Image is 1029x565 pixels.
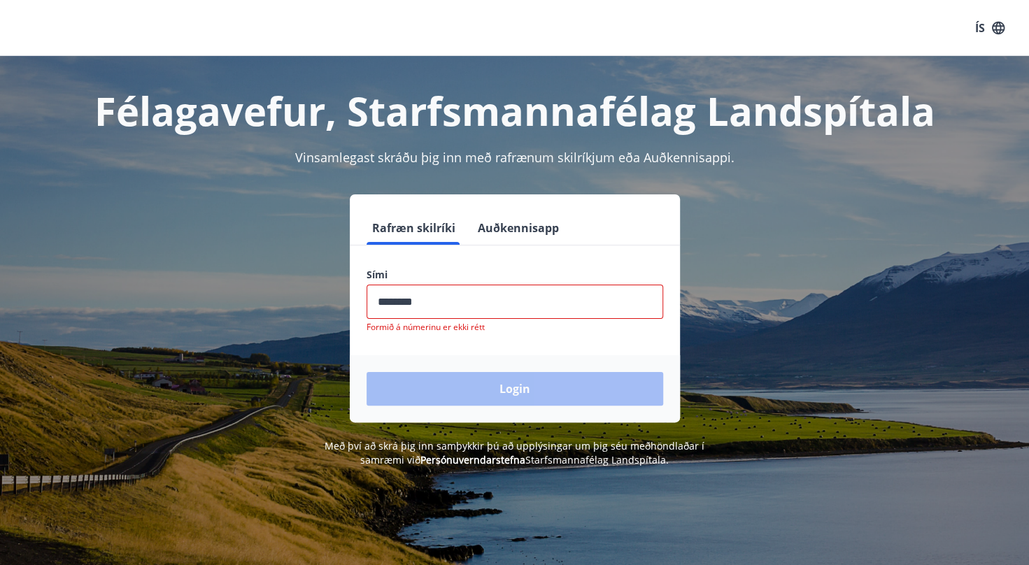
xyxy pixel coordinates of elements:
[967,15,1012,41] button: ÍS
[367,211,461,245] button: Rafræn skilríki
[295,149,735,166] span: Vinsamlegast skráðu þig inn með rafrænum skilríkjum eða Auðkennisappi.
[472,211,565,245] button: Auðkennisapp
[28,84,1002,137] h1: Félagavefur, Starfsmannafélag Landspítala
[367,322,663,333] p: Formið á númerinu er ekki rétt
[367,268,663,282] label: Sími
[420,453,525,466] a: Persónuverndarstefna
[325,439,704,466] span: Með því að skrá þig inn samþykkir þú að upplýsingar um þig séu meðhöndlaðar í samræmi við Starfsm...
